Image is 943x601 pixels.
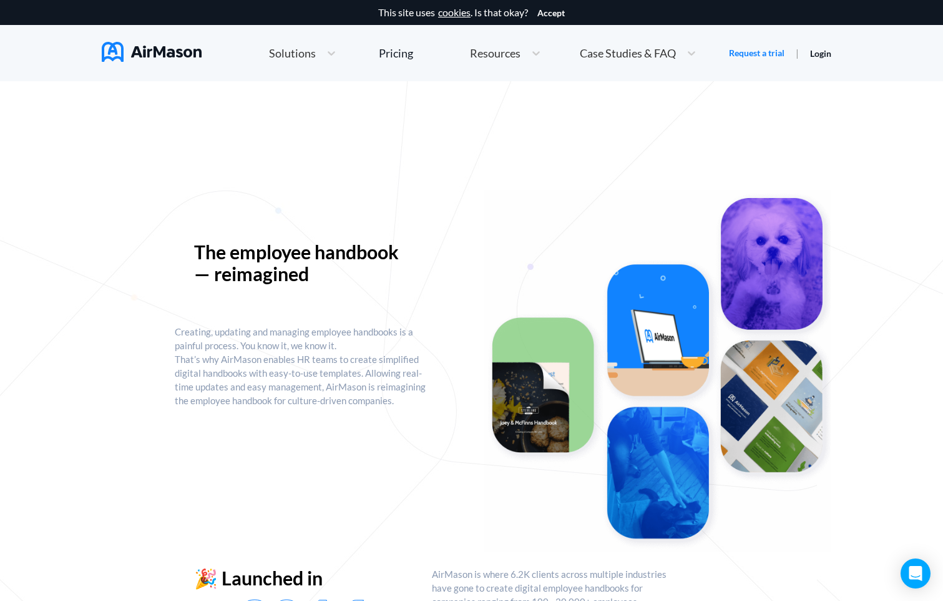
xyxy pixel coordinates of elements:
[175,325,432,407] p: Creating, updating and managing employee handbooks is a painful process. You know it, we know it....
[438,7,471,18] a: cookies
[810,48,831,59] a: Login
[102,42,202,62] img: AirMason Logo
[269,47,316,59] span: Solutions
[901,559,931,589] div: Open Intercom Messenger
[729,47,784,59] a: Request a trial
[379,42,413,64] a: Pricing
[537,8,565,18] button: Accept cookies
[484,190,831,552] img: handbook intro
[470,47,520,59] span: Resources
[580,47,676,59] span: Case Studies & FAQ
[194,567,413,589] div: 🎉 Launched in
[379,47,413,59] div: Pricing
[194,241,413,285] p: The employee handbook — reimagined
[796,47,799,59] span: |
